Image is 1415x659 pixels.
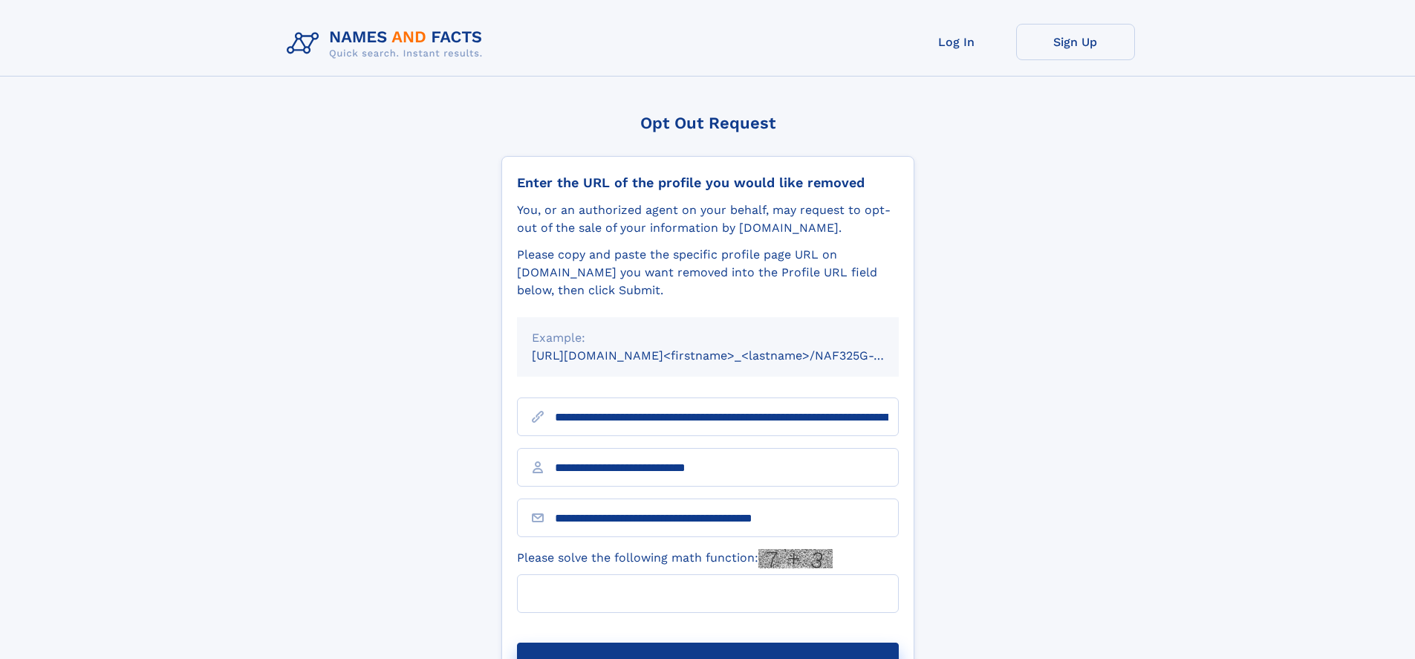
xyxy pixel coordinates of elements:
div: Opt Out Request [501,114,914,132]
div: You, or an authorized agent on your behalf, may request to opt-out of the sale of your informatio... [517,201,899,237]
div: Example: [532,329,884,347]
div: Please copy and paste the specific profile page URL on [DOMAIN_NAME] you want removed into the Pr... [517,246,899,299]
small: [URL][DOMAIN_NAME]<firstname>_<lastname>/NAF325G-xxxxxxxx [532,348,927,363]
a: Sign Up [1016,24,1135,60]
div: Enter the URL of the profile you would like removed [517,175,899,191]
label: Please solve the following math function: [517,549,833,568]
img: Logo Names and Facts [281,24,495,64]
a: Log In [897,24,1016,60]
